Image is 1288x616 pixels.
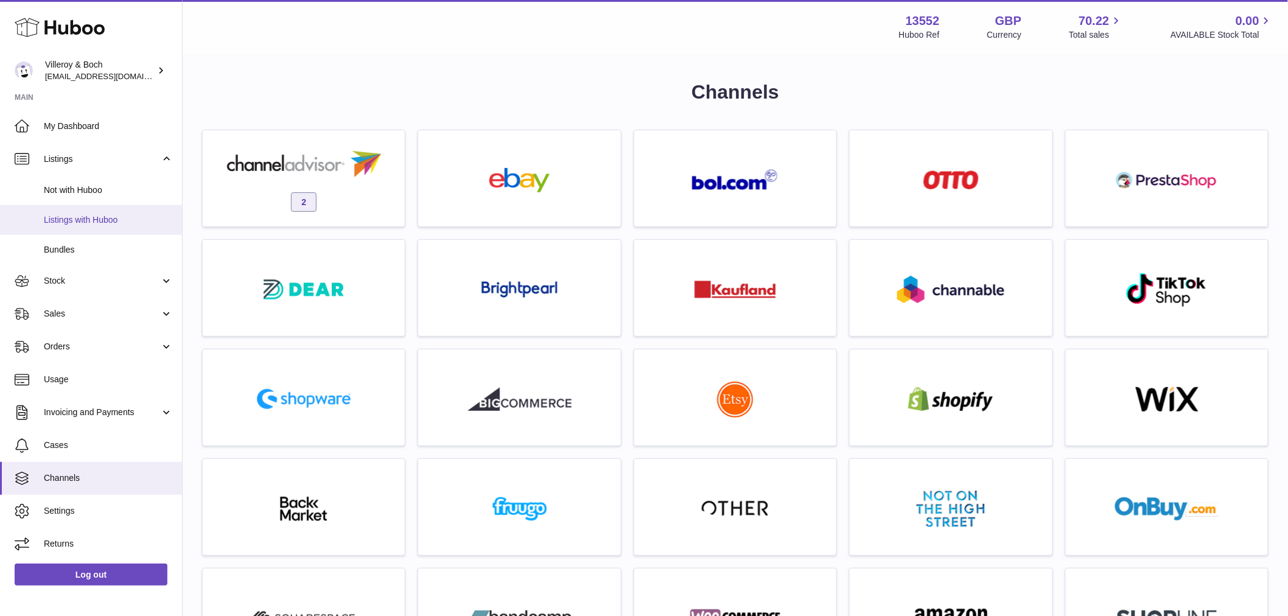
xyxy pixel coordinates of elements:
[44,308,160,320] span: Sales
[1072,136,1262,220] a: roseta-prestashop
[44,214,173,226] span: Listings with Huboo
[202,79,1269,105] h1: Channels
[1072,355,1262,439] a: wix
[856,355,1046,439] a: shopify
[209,246,399,330] a: roseta-dear
[856,246,1046,330] a: roseta-channable
[44,439,173,451] span: Cases
[995,13,1021,29] strong: GBP
[424,465,614,549] a: fruugo
[692,169,779,191] img: roseta-bol
[44,275,160,287] span: Stock
[717,381,754,418] img: roseta-etsy
[917,491,985,527] img: notonthehighstreet
[640,136,830,220] a: roseta-bol
[44,472,173,484] span: Channels
[468,497,572,521] img: fruugo
[702,500,769,518] img: other
[1069,13,1123,41] a: 70.22 Total sales
[227,151,381,177] img: roseta-channel-advisor
[923,170,979,189] img: roseta-otto
[209,465,399,549] a: backmarket
[468,387,572,411] img: roseta-bigcommerce
[1072,465,1262,549] a: onbuy
[1236,13,1259,29] span: 0.00
[1171,29,1273,41] span: AVAILABLE Stock Total
[424,136,614,220] a: ebay
[44,153,160,165] span: Listings
[260,276,348,303] img: roseta-dear
[44,121,173,132] span: My Dashboard
[1125,272,1208,307] img: roseta-tiktokshop
[481,281,558,298] img: roseta-brightpearl
[45,59,155,82] div: Villeroy & Boch
[44,184,173,196] span: Not with Huboo
[1079,13,1109,29] span: 70.22
[1115,387,1219,411] img: wix
[291,192,317,212] span: 2
[899,29,940,41] div: Huboo Ref
[987,29,1022,41] div: Currency
[209,355,399,439] a: roseta-shopware
[695,281,776,298] img: roseta-kaufland
[640,246,830,330] a: roseta-kaufland
[44,407,160,418] span: Invoicing and Payments
[44,341,160,352] span: Orders
[640,355,830,439] a: roseta-etsy
[906,13,940,29] strong: 13552
[15,564,167,586] a: Log out
[899,387,1003,411] img: shopify
[44,505,173,517] span: Settings
[252,384,355,414] img: roseta-shopware
[44,374,173,385] span: Usage
[1171,13,1273,41] a: 0.00 AVAILABLE Stock Total
[209,136,399,220] a: roseta-channel-advisor 2
[424,246,614,330] a: roseta-brightpearl
[856,465,1046,549] a: notonthehighstreet
[1072,246,1262,330] a: roseta-tiktokshop
[424,355,614,439] a: roseta-bigcommerce
[1115,497,1219,521] img: onbuy
[45,71,179,81] span: [EMAIL_ADDRESS][DOMAIN_NAME]
[897,276,1004,303] img: roseta-channable
[468,168,572,192] img: ebay
[44,244,173,256] span: Bundles
[1115,168,1219,192] img: roseta-prestashop
[640,465,830,549] a: other
[252,497,355,521] img: backmarket
[1069,29,1123,41] span: Total sales
[44,538,173,550] span: Returns
[856,136,1046,220] a: roseta-otto
[15,61,33,80] img: internalAdmin-13552@internal.huboo.com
